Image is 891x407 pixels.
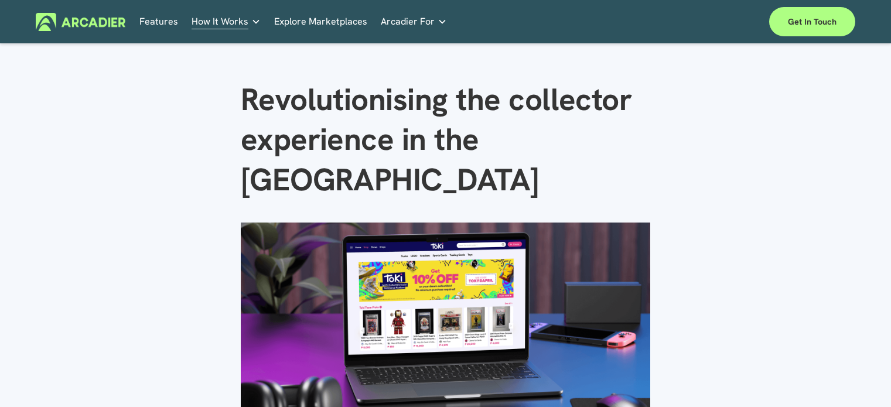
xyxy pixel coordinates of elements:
[36,13,125,31] img: Arcadier
[241,80,651,200] h1: Revolutionising the collector experience in the [GEOGRAPHIC_DATA]
[381,13,435,30] span: Arcadier For
[192,13,248,30] span: How It Works
[381,13,447,31] a: folder dropdown
[769,7,855,36] a: Get in touch
[192,13,261,31] a: folder dropdown
[274,13,367,31] a: Explore Marketplaces
[139,13,178,31] a: Features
